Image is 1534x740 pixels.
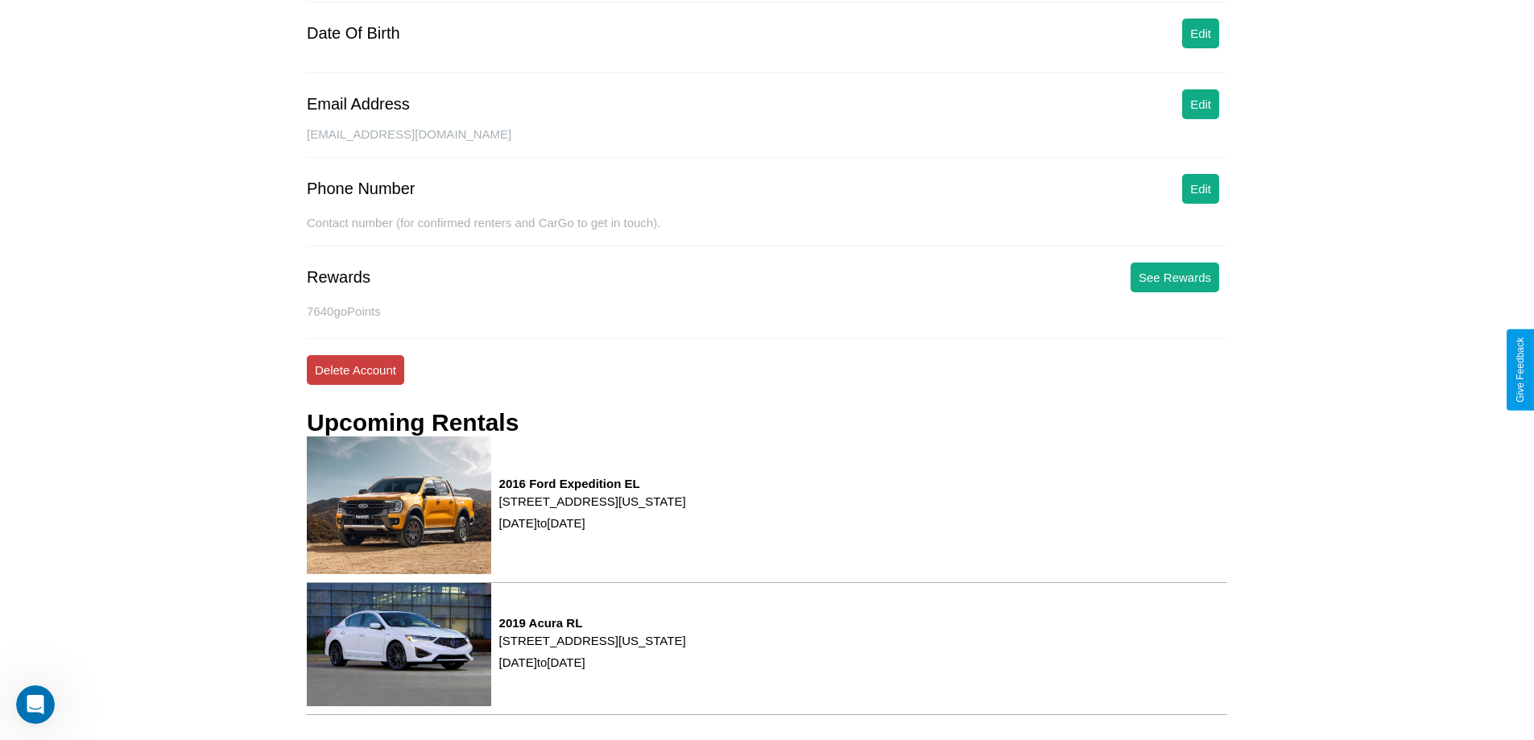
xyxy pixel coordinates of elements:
p: 7640 goPoints [307,300,1227,322]
button: Delete Account [307,355,404,385]
iframe: Intercom live chat [16,685,55,724]
div: Give Feedback [1515,337,1526,403]
img: rental [307,436,491,574]
p: [DATE] to [DATE] [499,651,686,673]
div: Date Of Birth [307,24,400,43]
button: Edit [1182,89,1219,119]
h3: Upcoming Rentals [307,409,519,436]
p: [DATE] to [DATE] [499,512,686,534]
div: Rewards [307,268,370,287]
h3: 2016 Ford Expedition EL [499,477,686,490]
button: Edit [1182,19,1219,48]
div: Contact number (for confirmed renters and CarGo to get in touch). [307,216,1227,246]
h3: 2019 Acura RL [499,616,686,630]
button: See Rewards [1131,263,1219,292]
button: Edit [1182,174,1219,204]
img: rental [307,583,491,706]
div: Phone Number [307,180,416,198]
div: [EMAIL_ADDRESS][DOMAIN_NAME] [307,127,1227,158]
p: [STREET_ADDRESS][US_STATE] [499,490,686,512]
div: Email Address [307,95,410,114]
p: [STREET_ADDRESS][US_STATE] [499,630,686,651]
